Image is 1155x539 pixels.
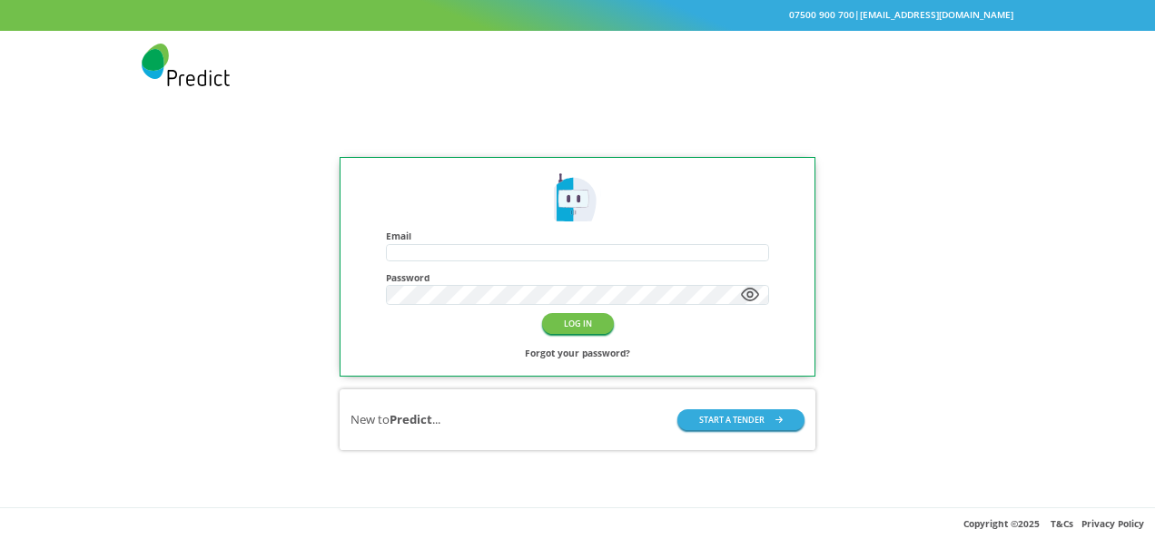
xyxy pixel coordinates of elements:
[1051,517,1073,530] a: T&Cs
[789,8,854,21] a: 07500 900 700
[142,44,230,87] img: Predict Mobile
[1081,517,1144,530] a: Privacy Policy
[386,230,770,241] h4: Email
[550,171,604,225] img: Predict Mobile
[860,8,1013,21] a: [EMAIL_ADDRESS][DOMAIN_NAME]
[525,345,630,362] a: Forgot your password?
[390,411,432,427] b: Predict
[386,272,770,283] h4: Password
[677,409,805,430] button: START A TENDER
[542,313,614,334] button: LOG IN
[350,411,440,428] div: New to ...
[142,6,1013,24] div: |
